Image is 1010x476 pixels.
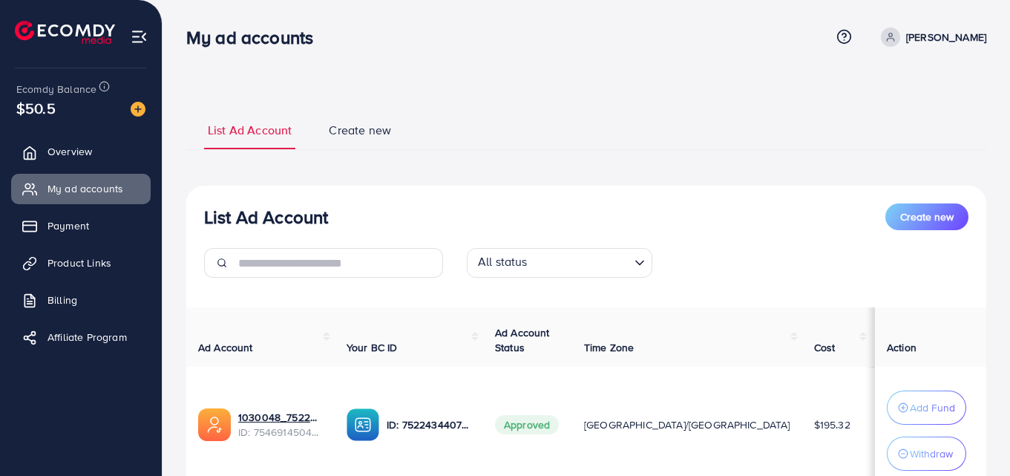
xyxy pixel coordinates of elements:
h3: List Ad Account [204,206,328,228]
a: Product Links [11,248,151,278]
a: Billing [11,285,151,315]
span: $50.5 [16,97,56,119]
div: Search for option [467,248,652,278]
input: Search for option [532,251,629,274]
span: List Ad Account [208,122,292,139]
h3: My ad accounts [186,27,325,48]
span: Ecomdy Balance [16,82,96,97]
span: Payment [47,218,89,233]
span: Your BC ID [347,340,398,355]
img: ic-ads-acc.e4c84228.svg [198,408,231,441]
p: Add Fund [910,399,955,417]
span: ID: 7546914504844771336 [238,425,323,440]
span: Product Links [47,255,111,270]
span: My ad accounts [47,181,123,196]
span: All status [475,250,531,274]
span: Cost [814,340,836,355]
span: Overview [47,144,92,159]
a: Affiliate Program [11,322,151,352]
img: image [131,102,145,117]
span: Create new [329,122,391,139]
span: Affiliate Program [47,330,127,345]
span: Ad Account Status [495,325,550,355]
a: Overview [11,137,151,166]
p: Withdraw [910,445,953,463]
span: Create new [900,209,954,224]
a: Payment [11,211,151,241]
a: 1030048_7522436945524654081_1757153410313 [238,410,323,425]
button: Add Fund [887,391,966,425]
a: My ad accounts [11,174,151,203]
img: menu [131,28,148,45]
span: Billing [47,293,77,307]
span: Time Zone [584,340,634,355]
span: Action [887,340,916,355]
button: Withdraw [887,437,966,471]
img: ic-ba-acc.ded83a64.svg [347,408,379,441]
div: <span class='underline'>1030048_7522436945524654081_1757153410313</span></br>7546914504844771336 [238,410,323,440]
img: logo [15,21,115,44]
span: Approved [495,415,559,434]
span: $195.32 [814,417,850,432]
p: [PERSON_NAME] [906,28,986,46]
span: [GEOGRAPHIC_DATA]/[GEOGRAPHIC_DATA] [584,417,790,432]
p: ID: 7522434407987298322 [387,416,471,434]
button: Create new [885,203,968,230]
a: [PERSON_NAME] [875,27,986,47]
iframe: Chat [947,409,999,465]
span: Ad Account [198,340,253,355]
